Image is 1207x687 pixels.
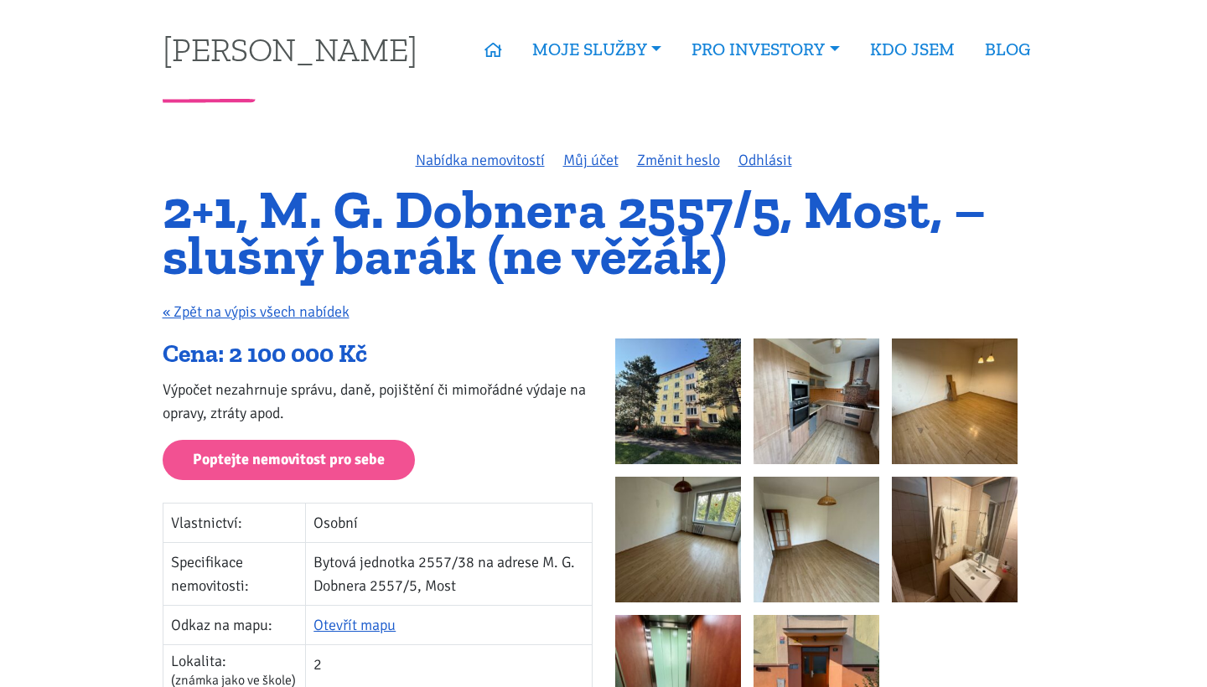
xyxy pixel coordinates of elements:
p: Výpočet nezahrnuje správu, daně, pojištění či mimořádné výdaje na opravy, ztráty apod. [163,378,593,425]
a: PRO INVESTORY [676,30,854,69]
a: « Zpět na výpis všech nabídek [163,302,350,321]
a: Otevřít mapu [313,616,396,634]
td: Vlastnictví: [163,504,306,543]
div: Cena: 2 100 000 Kč [163,338,593,370]
a: Můj účet [563,151,619,169]
a: BLOG [970,30,1045,69]
a: MOJE SLUŽBY [517,30,676,69]
a: Odhlásit [738,151,792,169]
td: Odkaz na mapu: [163,606,306,645]
td: Osobní [306,504,592,543]
a: [PERSON_NAME] [163,33,417,65]
a: Nabídka nemovitostí [416,151,545,169]
td: Bytová jednotka 2557/38 na adrese M. G. Dobnera 2557/5, Most [306,543,592,606]
a: Poptejte nemovitost pro sebe [163,440,415,481]
a: KDO JSEM [855,30,970,69]
a: Změnit heslo [637,151,720,169]
h1: 2+1, M. G. Dobnera 2557/5, Most, – slušný barák (ne věžák) [163,187,1045,278]
td: Specifikace nemovitosti: [163,543,306,606]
